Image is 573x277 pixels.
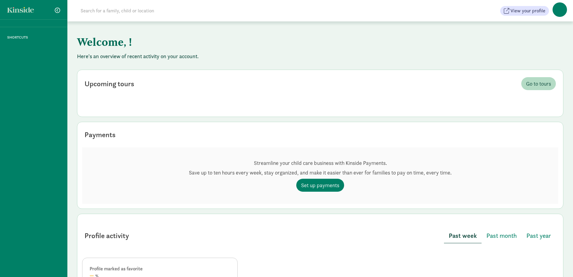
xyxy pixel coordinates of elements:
[85,78,134,89] div: Upcoming tours
[77,31,375,53] h1: Welcome, !
[444,228,482,243] button: Past week
[85,129,116,140] div: Payments
[189,159,451,167] p: Streamline your child care business with Kinside Payments.
[521,77,556,90] a: Go to tours
[522,228,556,243] button: Past year
[301,181,339,189] span: Set up payments
[486,231,517,241] span: Past month
[189,169,451,176] p: Save up to ten hours every week, stay organized, and make it easier than ever for families to pay...
[510,7,545,14] span: View your profile
[296,179,344,192] a: Set up payments
[482,228,522,243] button: Past month
[449,231,477,241] span: Past week
[526,231,551,241] span: Past year
[85,230,129,241] div: Profile activity
[77,53,563,60] p: Here's an overview of recent activity on your account.
[77,5,246,17] input: Search for a family, child or location
[500,6,549,16] button: View your profile
[526,80,551,88] span: Go to tours
[90,265,230,272] div: Profile marked as favorite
